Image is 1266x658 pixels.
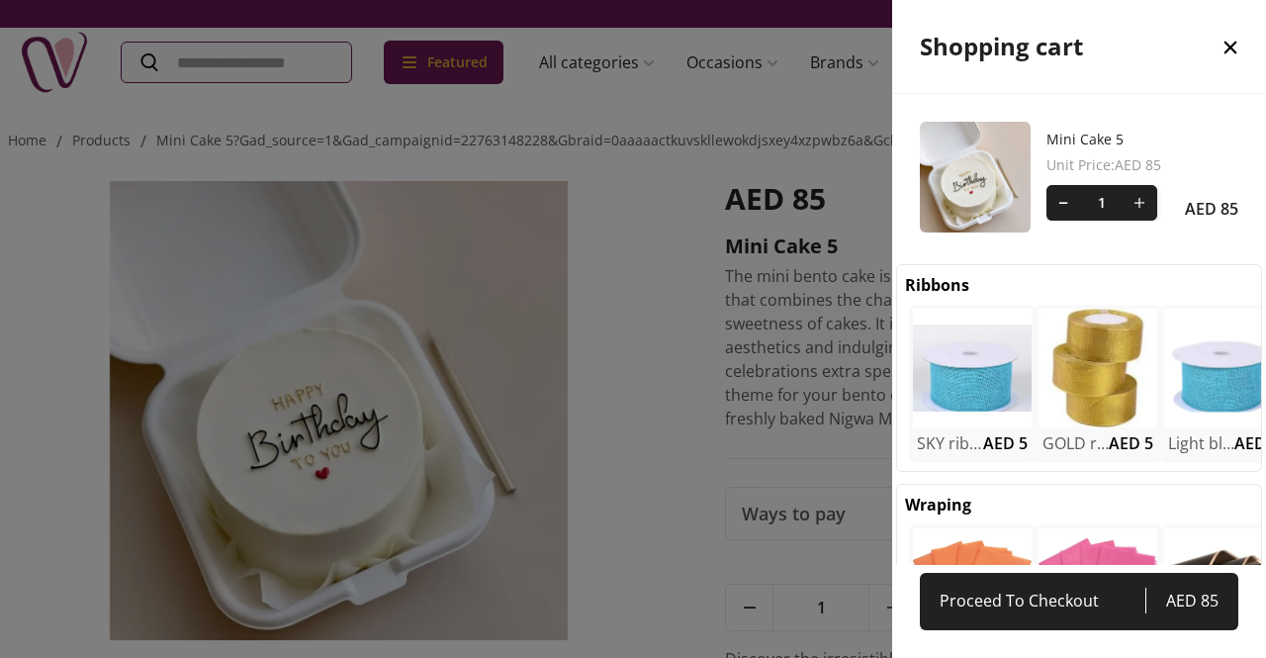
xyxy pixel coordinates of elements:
[1082,185,1122,221] span: 1
[940,587,1145,614] span: Proceed To Checkout
[1035,305,1161,463] div: uae-gifts-GOLD ribbonsGOLD ribbonsAED 5
[909,305,1036,463] div: uae-gifts-SKY ribbonsSKY ribbonsAED 5
[1109,431,1153,455] span: AED 5
[920,94,1238,260] div: Mini Cake 5
[1039,309,1157,427] img: uae-gifts-GOLD ribbons
[917,431,983,455] h2: SKY ribbons
[1195,2,1266,91] button: close
[1185,197,1238,221] span: AED 85
[920,573,1238,630] a: Proceed To CheckoutAED 85
[1039,528,1157,647] img: uae-gifts-fusha pink wrapping
[983,431,1028,455] span: AED 5
[1145,587,1219,614] span: AED 85
[1046,130,1238,149] a: Mini Cake 5
[1042,431,1109,455] h2: GOLD ribbons
[920,31,1083,62] h2: Shopping cart
[1046,155,1238,175] span: Unit Price : AED 85
[913,528,1032,647] img: uae-gifts-orange wrapping
[1168,431,1234,455] h2: Light blue gift ribbons
[905,493,971,517] h2: Wraping
[905,273,969,297] h2: Ribbons
[913,309,1032,427] img: uae-gifts-SKY ribbons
